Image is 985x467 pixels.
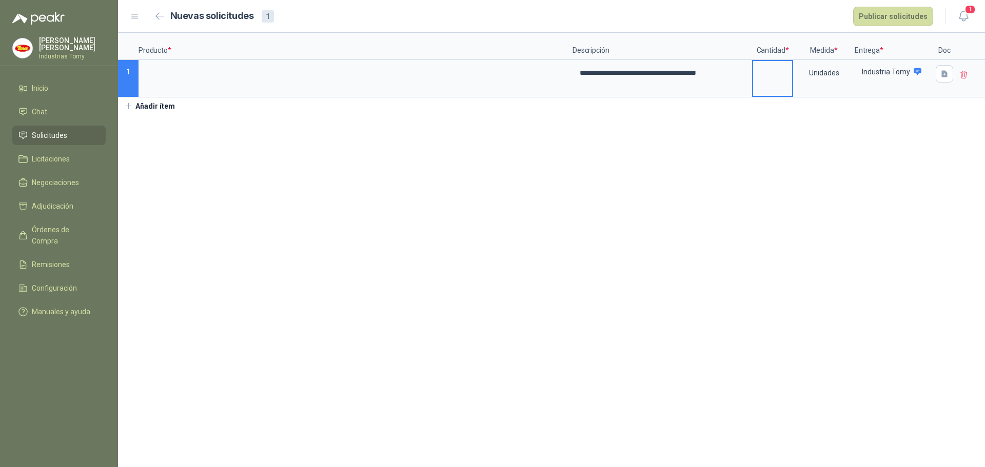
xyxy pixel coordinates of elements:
[794,61,854,85] div: Unidades
[13,38,32,58] img: Company Logo
[170,9,254,24] h2: Nuevas solicitudes
[12,302,106,321] a: Manuales y ayuda
[32,130,67,141] span: Solicitudes
[139,33,573,60] p: Producto
[855,33,932,60] p: Entrega
[12,12,65,25] img: Logo peakr
[118,60,139,97] p: 1
[32,106,47,117] span: Chat
[862,68,910,75] p: Industria Tomy
[32,282,77,294] span: Configuración
[12,255,106,274] a: Remisiones
[32,200,73,212] span: Adjudicación
[12,196,106,216] a: Adjudicación
[32,153,70,165] span: Licitaciones
[32,306,90,317] span: Manuales y ayuda
[39,53,106,59] p: Industrias Tomy
[964,5,976,14] span: 1
[573,33,752,60] p: Descripción
[12,173,106,192] a: Negociaciones
[32,259,70,270] span: Remisiones
[32,224,96,247] span: Órdenes de Compra
[262,10,274,23] div: 1
[752,33,793,60] p: Cantidad
[12,149,106,169] a: Licitaciones
[954,7,973,26] button: 1
[12,102,106,121] a: Chat
[12,220,106,251] a: Órdenes de Compra
[32,83,48,94] span: Inicio
[793,33,855,60] p: Medida
[118,97,181,115] button: Añadir ítem
[12,126,106,145] a: Solicitudes
[39,37,106,51] p: [PERSON_NAME] [PERSON_NAME]
[932,33,957,60] p: Doc
[12,278,106,298] a: Configuración
[12,78,106,98] a: Inicio
[32,177,79,188] span: Negociaciones
[853,7,933,26] button: Publicar solicitudes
